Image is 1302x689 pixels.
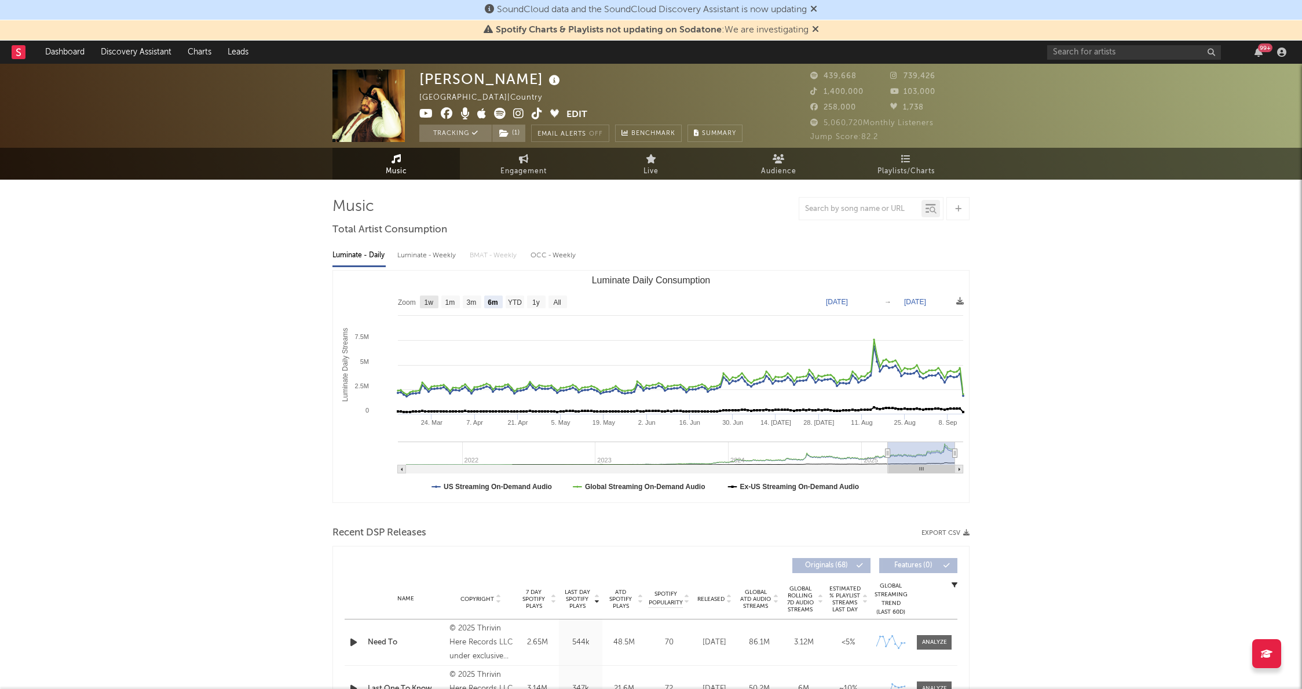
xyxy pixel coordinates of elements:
[587,148,715,180] a: Live
[460,148,587,180] a: Engagement
[585,483,705,491] text: Global Streaming On-Demand Audio
[631,127,675,141] span: Benchmark
[220,41,257,64] a: Leads
[784,637,823,648] div: 3.12M
[398,298,416,307] text: Zoom
[466,419,483,426] text: 7. Apr
[643,165,659,178] span: Live
[368,637,444,648] a: Need To
[355,333,369,340] text: 7.5M
[492,125,525,142] button: (1)
[879,558,957,573] button: Features(0)
[649,590,683,607] span: Spotify Popularity
[332,526,426,540] span: Recent DSP Releases
[531,125,609,142] button: Email AlertsOff
[1255,48,1263,57] button: 99+
[531,246,577,265] div: OCC - Weekly
[851,419,872,426] text: 11. Aug
[740,637,778,648] div: 86.1M
[332,223,447,237] span: Total Artist Consumption
[589,131,603,137] em: Off
[365,407,369,414] text: 0
[419,91,555,105] div: [GEOGRAPHIC_DATA] | Country
[810,119,934,127] span: 5,060,720 Monthly Listeners
[810,104,856,111] span: 258,000
[702,130,736,137] span: Summary
[687,125,743,142] button: Summary
[593,419,616,426] text: 19. May
[615,125,682,142] a: Benchmark
[826,298,848,306] text: [DATE]
[939,419,957,426] text: 8. Sep
[532,298,540,307] text: 1y
[1258,43,1272,52] div: 99 +
[792,558,871,573] button: Originals(68)
[829,585,861,613] span: Estimated % Playlist Streams Last Day
[877,165,935,178] span: Playlists/Charts
[760,419,791,426] text: 14. [DATE]
[500,165,547,178] span: Engagement
[887,562,940,569] span: Features ( 0 )
[508,298,522,307] text: YTD
[799,205,921,214] input: Search by song name or URL
[810,133,878,141] span: Jump Score: 82.2
[784,585,816,613] span: Global Rolling 7D Audio Streams
[873,582,908,617] div: Global Streaming Trend (Last 60D)
[605,637,643,648] div: 48.5M
[803,419,834,426] text: 28. [DATE]
[829,637,868,648] div: <5%
[562,637,599,648] div: 544k
[419,125,492,142] button: Tracking
[355,382,369,389] text: 2.5M
[679,419,700,426] text: 16. Jun
[697,596,725,603] span: Released
[518,637,556,648] div: 2.65M
[180,41,220,64] a: Charts
[333,271,969,502] svg: Luminate Daily Consumption
[592,275,711,285] text: Luminate Daily Consumption
[449,622,513,664] div: © 2025 Thrivin Here Records LLC under exclusive license to Warner Music Nashville
[638,419,656,426] text: 2. Jun
[761,165,796,178] span: Audience
[810,5,817,14] span: Dismiss
[386,165,407,178] span: Music
[562,589,593,610] span: Last Day Spotify Plays
[890,72,935,80] span: 739,426
[715,148,842,180] a: Audience
[740,483,860,491] text: Ex-US Streaming On-Demand Audio
[810,72,857,80] span: 439,668
[368,595,444,603] div: Name
[93,41,180,64] a: Discovery Assistant
[884,298,891,306] text: →
[1047,45,1221,60] input: Search for artists
[507,419,528,426] text: 21. Apr
[890,88,935,96] span: 103,000
[842,148,970,180] a: Playlists/Charts
[553,298,561,307] text: All
[695,637,734,648] div: [DATE]
[740,589,771,610] span: Global ATD Audio Streams
[497,5,807,14] span: SoundCloud data and the SoundCloud Discovery Assistant is now updating
[360,358,369,365] text: 5M
[810,88,864,96] span: 1,400,000
[904,298,926,306] text: [DATE]
[518,589,549,610] span: 7 Day Spotify Plays
[425,298,434,307] text: 1w
[492,125,526,142] span: ( 1 )
[488,298,498,307] text: 6m
[496,25,722,35] span: Spotify Charts & Playlists not updating on Sodatone
[649,637,689,648] div: 70
[894,419,916,426] text: 25. Aug
[421,419,443,426] text: 24. Mar
[332,246,386,265] div: Luminate - Daily
[890,104,924,111] span: 1,738
[921,530,970,537] button: Export CSV
[496,25,809,35] span: : We are investigating
[332,148,460,180] a: Music
[812,25,819,35] span: Dismiss
[800,562,853,569] span: Originals ( 68 )
[445,298,455,307] text: 1m
[722,419,743,426] text: 30. Jun
[605,589,636,610] span: ATD Spotify Plays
